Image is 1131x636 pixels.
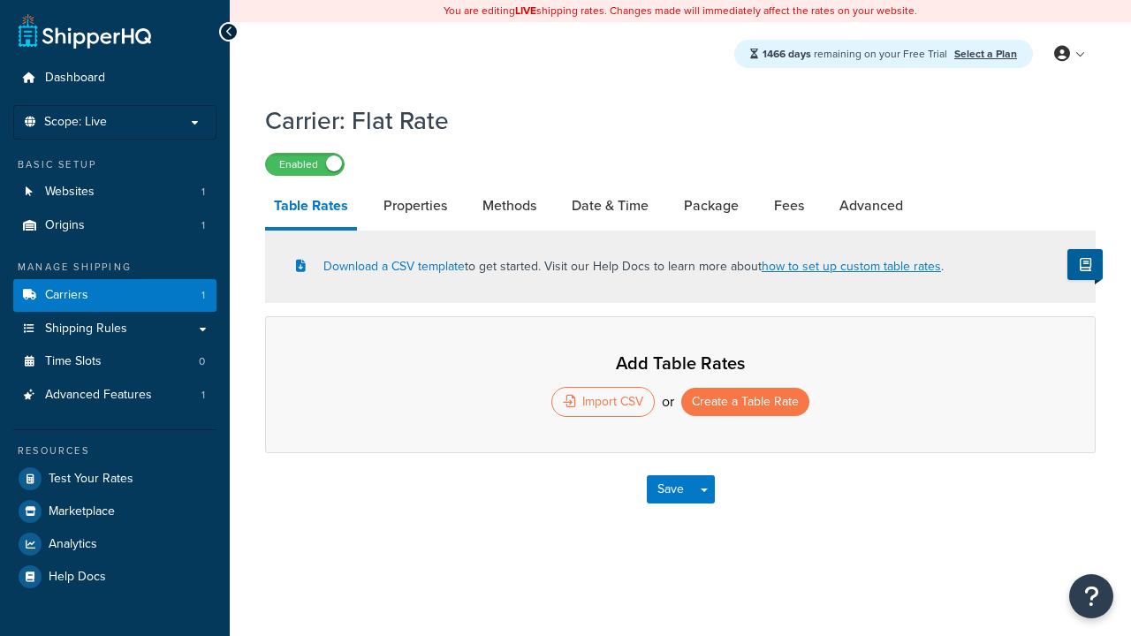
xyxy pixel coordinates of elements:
a: Shipping Rules [13,313,216,345]
a: Table Rates [265,185,357,231]
button: Show Help Docs [1067,249,1103,280]
li: Carriers [13,279,216,312]
span: 0 [199,354,205,369]
span: 1 [201,218,205,233]
a: how to set up custom table rates [762,257,941,276]
a: Origins1 [13,209,216,242]
li: Time Slots [13,345,216,378]
div: Manage Shipping [13,260,216,275]
button: Create a Table Rate [681,388,809,416]
a: Help Docs [13,561,216,593]
a: Package [675,185,748,227]
a: Analytics [13,528,216,560]
span: or [662,390,674,414]
span: Time Slots [45,354,102,369]
span: Origins [45,218,85,233]
a: Fees [765,185,813,227]
a: Advanced [831,185,912,227]
label: Enabled [266,154,344,175]
li: Origins [13,209,216,242]
p: to get started. Visit our Help Docs to learn more about . [296,257,944,276]
span: Scope: Live [44,115,107,130]
span: 1 [201,288,205,303]
span: Analytics [49,537,97,552]
span: Test Your Rates [49,472,133,487]
b: LIVE [515,3,536,19]
span: remaining on your Free Trial [763,46,950,62]
a: Select a Plan [954,46,1017,62]
span: Carriers [45,288,88,303]
li: Websites [13,176,216,208]
button: Open Resource Center [1069,574,1113,618]
div: Basic Setup [13,157,216,172]
a: Websites1 [13,176,216,208]
strong: 1466 days [763,46,811,62]
a: Carriers1 [13,279,216,312]
span: Help Docs [49,570,106,585]
span: 1 [201,388,205,403]
div: Import CSV [551,387,655,417]
span: Marketplace [49,504,115,519]
li: Advanced Features [13,379,216,412]
a: Dashboard [13,62,216,95]
h1: Carrier: Flat Rate [265,103,1074,138]
a: Download a CSV template [296,257,465,276]
a: Date & Time [563,185,657,227]
a: Properties [375,185,456,227]
div: Resources [13,443,216,458]
span: Advanced Features [45,388,152,403]
p: Add Table Rates [301,352,1059,374]
span: Dashboard [45,71,105,86]
span: Websites [45,185,95,200]
span: Shipping Rules [45,322,127,337]
a: Advanced Features1 [13,379,216,412]
a: Methods [474,185,545,227]
span: 1 [201,185,205,200]
a: Marketplace [13,496,216,527]
button: Save [647,475,695,503]
a: Test Your Rates [13,463,216,495]
a: Time Slots0 [13,345,216,378]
